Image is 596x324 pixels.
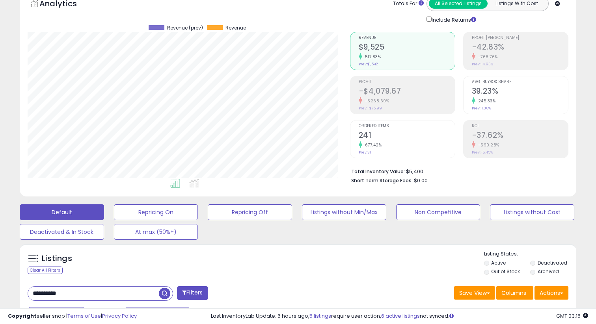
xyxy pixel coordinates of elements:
button: Listings without Cost [490,204,574,220]
button: Actions [535,286,568,300]
h2: $9,525 [359,43,455,53]
small: -768.76% [475,54,498,60]
small: Prev: 31 [359,150,371,155]
button: At max (50%+) [114,224,198,240]
span: $0.00 [414,177,428,184]
small: Prev: -4.93% [472,62,493,67]
li: $5,400 [351,166,562,176]
small: Prev: 11.36% [472,106,491,111]
small: Prev: -5.45% [472,150,493,155]
button: Listings without Min/Max [302,204,386,220]
span: Avg. Buybox Share [472,80,568,84]
label: Active [491,259,506,266]
b: Short Term Storage Fees: [351,177,413,184]
small: Prev: $1,542 [359,62,378,67]
h2: -37.62% [472,131,568,141]
label: Out of Stock [491,268,520,275]
a: 6 active listings [381,312,420,320]
h2: 241 [359,131,455,141]
div: Include Returns [421,15,486,24]
span: Profit [359,80,455,84]
p: Listing States: [484,250,577,258]
button: Columns [496,286,533,300]
a: Terms of Use [67,312,101,320]
label: Archived [538,268,559,275]
a: 5 listings [309,312,331,320]
button: Deactivated & In Stock [20,224,104,240]
span: Ordered Items [359,124,455,128]
button: Repricing Off [208,204,292,220]
button: Repricing On [114,204,198,220]
small: 677.42% [362,142,382,148]
span: ROI [472,124,568,128]
span: 2025-10-11 03:15 GMT [556,312,588,320]
button: Default [20,204,104,220]
div: seller snap | | [8,313,137,320]
h2: -42.83% [472,43,568,53]
button: Filters [177,286,208,300]
span: Revenue [359,36,455,40]
label: Deactivated [538,259,567,266]
button: Last 30 Days [28,307,84,320]
span: Revenue [225,25,246,31]
button: Save View [454,286,495,300]
button: Aug-12 - Sep-10 [125,307,190,320]
small: -590.28% [475,142,499,148]
small: -5268.69% [362,98,389,104]
span: Revenue (prev) [167,25,203,31]
h2: -$4,079.67 [359,87,455,97]
a: Privacy Policy [102,312,137,320]
div: Clear All Filters [28,267,63,274]
b: Total Inventory Value: [351,168,405,175]
div: Last InventoryLab Update: 6 hours ago, require user action, not synced. [211,313,588,320]
h5: Listings [42,253,72,264]
h2: 39.23% [472,87,568,97]
small: 245.33% [475,98,496,104]
span: Profit [PERSON_NAME] [472,36,568,40]
small: 517.83% [362,54,381,60]
small: Prev: -$75.99 [359,106,382,111]
button: Non Competitive [396,204,481,220]
span: Columns [501,289,526,297]
strong: Copyright [8,312,37,320]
